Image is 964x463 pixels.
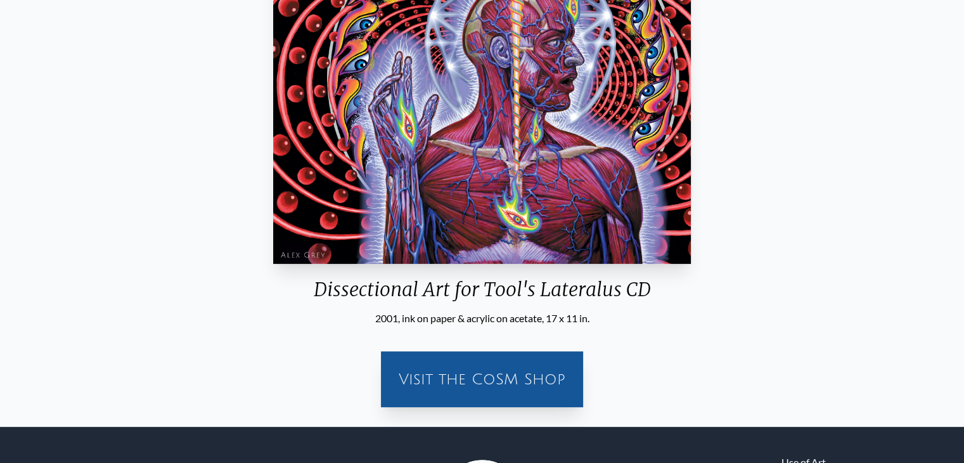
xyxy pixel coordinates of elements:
div: 2001, ink on paper & acrylic on acetate, 17 x 11 in. [268,311,697,326]
div: Dissectional Art for Tool's Lateralus CD [268,278,697,311]
a: Visit the CoSM Shop [389,359,575,400]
